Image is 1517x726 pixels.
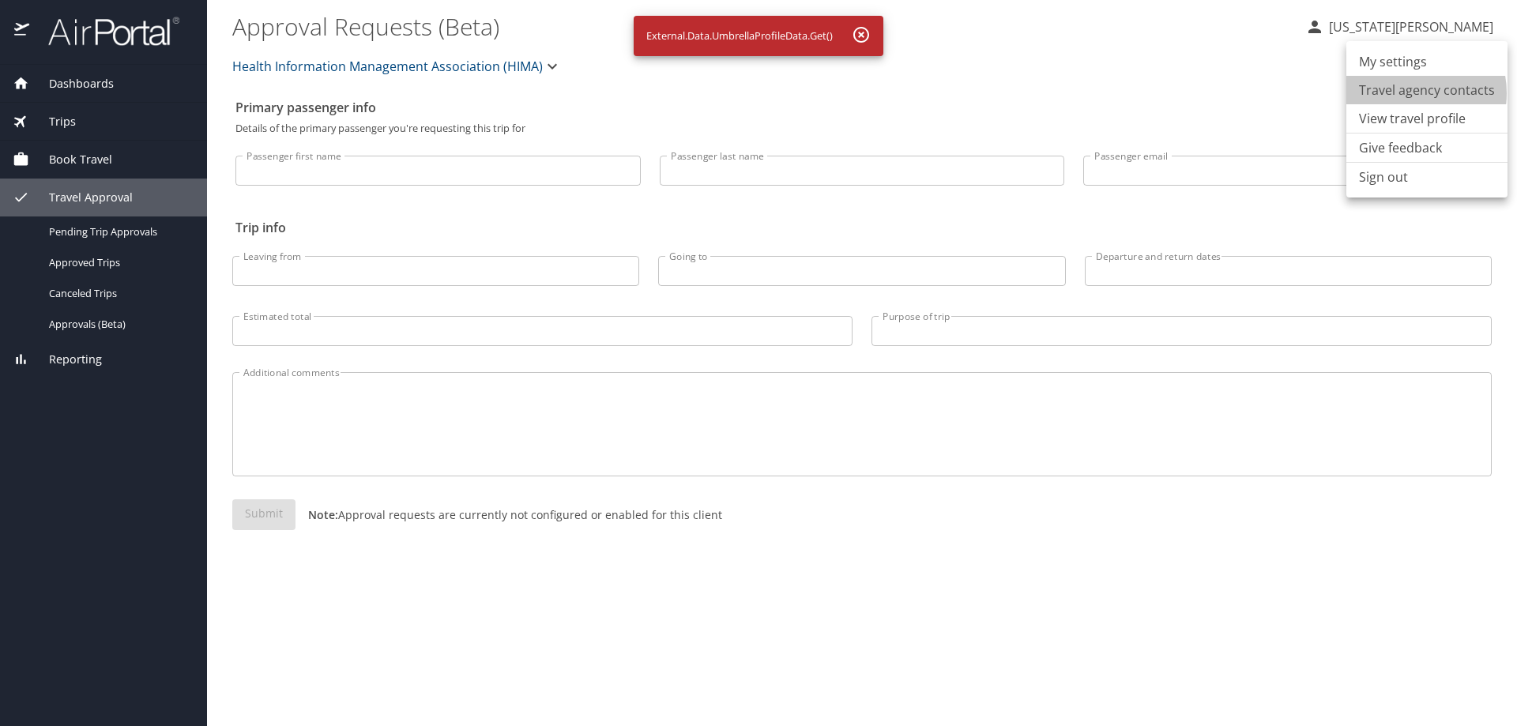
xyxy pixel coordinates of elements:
[1346,104,1508,133] a: View travel profile
[1346,47,1508,76] a: My settings
[1359,138,1442,157] a: Give feedback
[1346,76,1508,104] a: Travel agency contacts
[1346,163,1508,191] li: Sign out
